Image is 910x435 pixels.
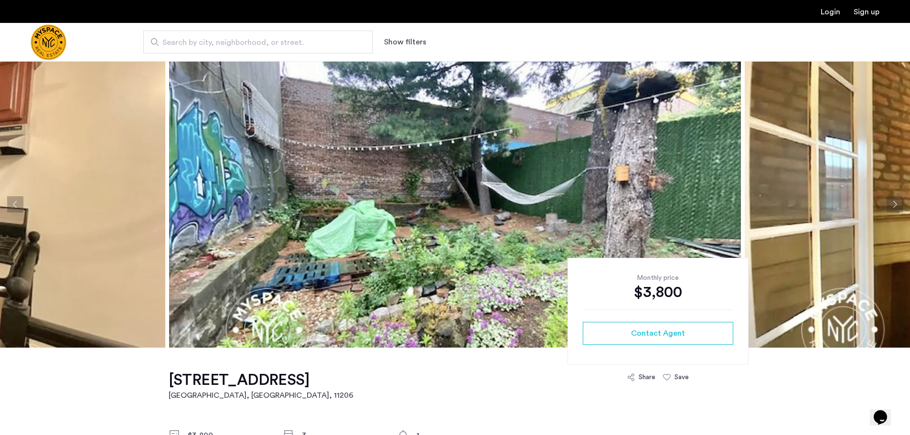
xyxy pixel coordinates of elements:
a: [STREET_ADDRESS][GEOGRAPHIC_DATA], [GEOGRAPHIC_DATA], 11206 [169,371,353,401]
button: Next apartment [887,196,903,212]
div: Share [639,372,655,382]
a: Cazamio Logo [31,24,66,60]
iframe: chat widget [870,397,900,425]
a: Login [821,8,840,16]
input: Apartment Search [143,31,373,53]
span: Search by city, neighborhood, or street. [162,37,346,48]
div: $3,800 [583,283,733,302]
div: Save [674,372,689,382]
h1: [STREET_ADDRESS] [169,371,353,390]
img: logo [31,24,66,60]
img: apartment [169,61,741,348]
h2: [GEOGRAPHIC_DATA], [GEOGRAPHIC_DATA] , 11206 [169,390,353,401]
div: Monthly price [583,273,733,283]
button: Show or hide filters [384,36,426,48]
span: Contact Agent [631,328,685,339]
button: Previous apartment [7,196,23,212]
a: Registration [854,8,879,16]
button: button [583,322,733,345]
